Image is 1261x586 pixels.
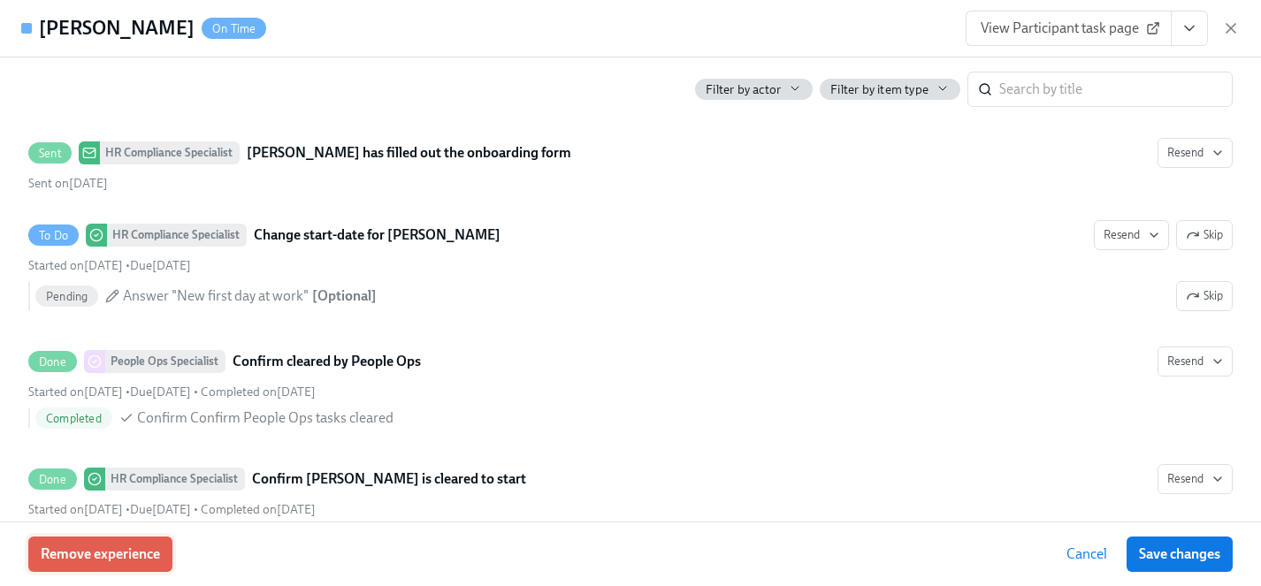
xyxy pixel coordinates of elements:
[39,15,195,42] h4: [PERSON_NAME]
[107,224,247,247] div: HR Compliance Specialist
[1167,144,1223,162] span: Resend
[123,286,309,306] span: Answer "New first day at work"
[130,502,191,517] span: Tuesday, September 30th 2025, 9:00 am
[28,384,123,400] span: Thursday, September 4th 2025, 9:01 am
[1066,545,1107,563] span: Cancel
[981,19,1157,37] span: View Participant task page
[35,290,98,303] span: Pending
[28,258,123,273] span: Wednesday, September 3rd 2025, 9:01 am
[1104,226,1159,244] span: Resend
[1158,464,1233,494] button: DoneHR Compliance SpecialistConfirm [PERSON_NAME] is cleared to startStarted on[DATE] •Due[DATE] ...
[1127,537,1233,572] button: Save changes
[28,176,108,191] span: Friday, August 29th 2025, 6:55 pm
[201,384,316,400] span: Completed on [DATE]
[100,141,240,164] div: HR Compliance Specialist
[28,501,316,518] div: • •
[105,350,225,373] div: People Ops Specialist
[233,351,421,372] strong: Confirm cleared by People Ops
[41,545,160,563] span: Remove experience
[1158,138,1233,168] button: SentHR Compliance Specialist[PERSON_NAME] has filled out the onboarding formSent on[DATE]
[1094,220,1169,250] button: To DoHR Compliance SpecialistChange start-date for [PERSON_NAME]SkipStarted on[DATE] •Due[DATE] P...
[820,79,960,100] button: Filter by item type
[28,147,72,160] span: Sent
[28,355,77,369] span: Done
[1167,470,1223,488] span: Resend
[695,79,813,100] button: Filter by actor
[999,72,1233,107] input: Search by title
[830,81,929,98] span: Filter by item type
[254,225,501,246] strong: Change start-date for [PERSON_NAME]
[28,257,191,274] div: •
[247,142,571,164] strong: [PERSON_NAME] has filled out the onboarding form
[105,468,245,491] div: HR Compliance Specialist
[137,408,394,428] span: Confirm Confirm People Ops tasks cleared
[130,384,191,400] span: Tuesday, September 9th 2025, 9:00 am
[1186,287,1223,305] span: Skip
[1054,537,1120,572] button: Cancel
[1176,281,1233,311] button: To DoHR Compliance SpecialistChange start-date for [PERSON_NAME]ResendSkipStarted on[DATE] •Due[D...
[28,537,172,572] button: Remove experience
[130,258,191,273] span: Wednesday, September 24th 2025, 9:00 am
[202,22,266,35] span: On Time
[28,229,79,242] span: To Do
[1158,346,1233,377] button: DonePeople Ops SpecialistConfirm cleared by People OpsStarted on[DATE] •Due[DATE] • Completed on[...
[35,412,112,425] span: Completed
[1171,11,1208,46] button: View task page
[201,502,316,517] span: Completed on [DATE]
[28,473,77,486] span: Done
[312,286,377,306] div: [ Optional ]
[1176,220,1233,250] button: To DoHR Compliance SpecialistChange start-date for [PERSON_NAME]ResendStarted on[DATE] •Due[DATE]...
[1167,353,1223,370] span: Resend
[28,384,316,400] div: • •
[1139,545,1220,563] span: Save changes
[706,81,781,98] span: Filter by actor
[1186,226,1223,244] span: Skip
[966,11,1172,46] a: View Participant task page
[28,502,123,517] span: Wednesday, September 10th 2025, 4:19 pm
[252,468,526,490] strong: Confirm [PERSON_NAME] is cleared to start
